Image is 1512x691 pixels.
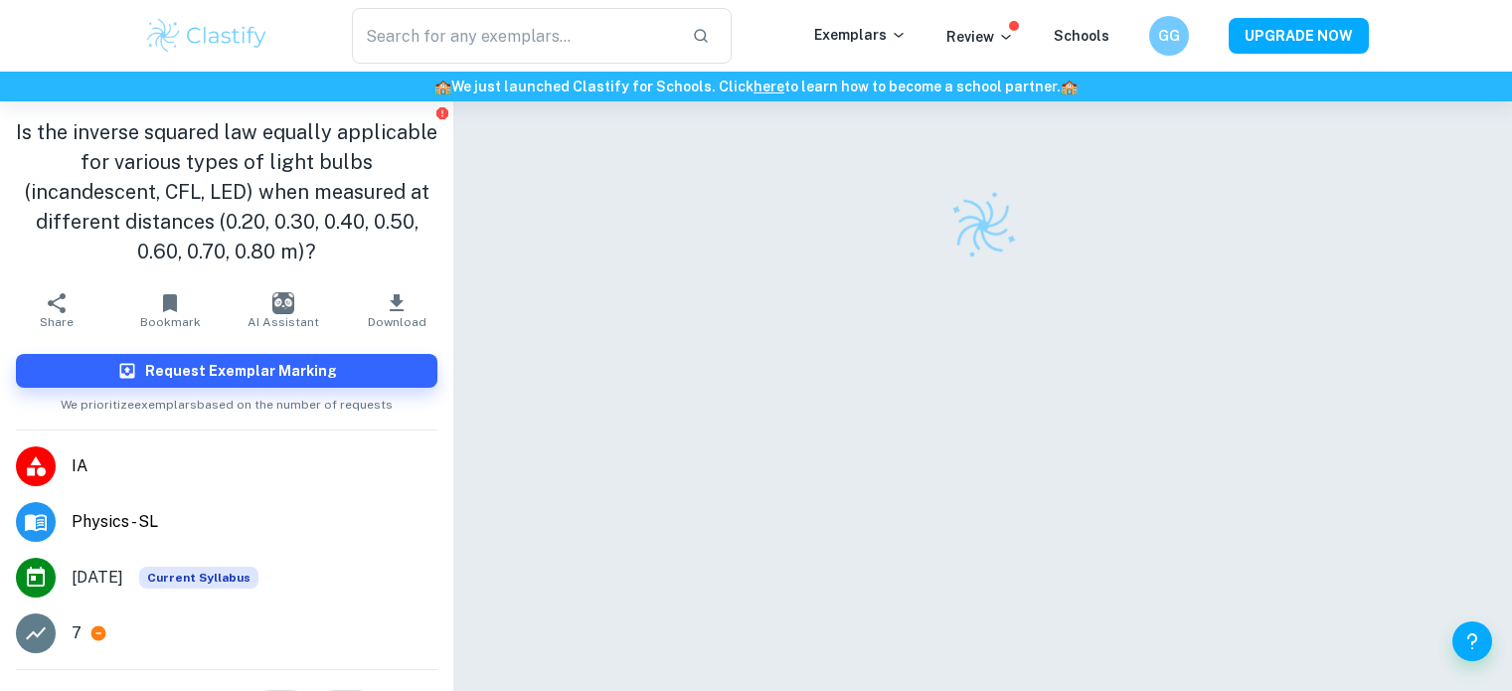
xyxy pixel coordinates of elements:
[754,79,784,94] a: here
[946,26,1014,48] p: Review
[248,315,319,329] span: AI Assistant
[144,16,270,56] img: Clastify logo
[139,567,258,589] div: This exemplar is based on the current syllabus. Feel free to refer to it for inspiration/ideas wh...
[72,621,82,645] p: 7
[272,292,294,314] img: AI Assistant
[113,282,227,338] button: Bookmark
[368,315,426,329] span: Download
[227,282,340,338] button: AI Assistant
[1157,25,1180,47] h6: GG
[61,388,393,414] span: We prioritize exemplars based on the number of requests
[340,282,453,338] button: Download
[1229,18,1369,54] button: UPGRADE NOW
[1061,79,1078,94] span: 🏫
[1452,621,1492,661] button: Help and Feedback
[40,315,74,329] span: Share
[434,105,449,120] button: Report issue
[139,567,258,589] span: Current Syllabus
[16,117,437,266] h1: Is the inverse squared law equally applicable for various types of light bulbs (incandescent, CFL...
[145,360,337,382] h6: Request Exemplar Marking
[814,24,907,46] p: Exemplars
[4,76,1508,97] h6: We just launched Clastify for Schools. Click to learn how to become a school partner.
[140,315,201,329] span: Bookmark
[72,510,437,534] span: Physics - SL
[434,79,451,94] span: 🏫
[937,181,1028,271] img: Clastify logo
[72,566,123,590] span: [DATE]
[1149,16,1189,56] button: GG
[1054,28,1109,44] a: Schools
[72,454,437,478] span: IA
[16,354,437,388] button: Request Exemplar Marking
[352,8,677,64] input: Search for any exemplars...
